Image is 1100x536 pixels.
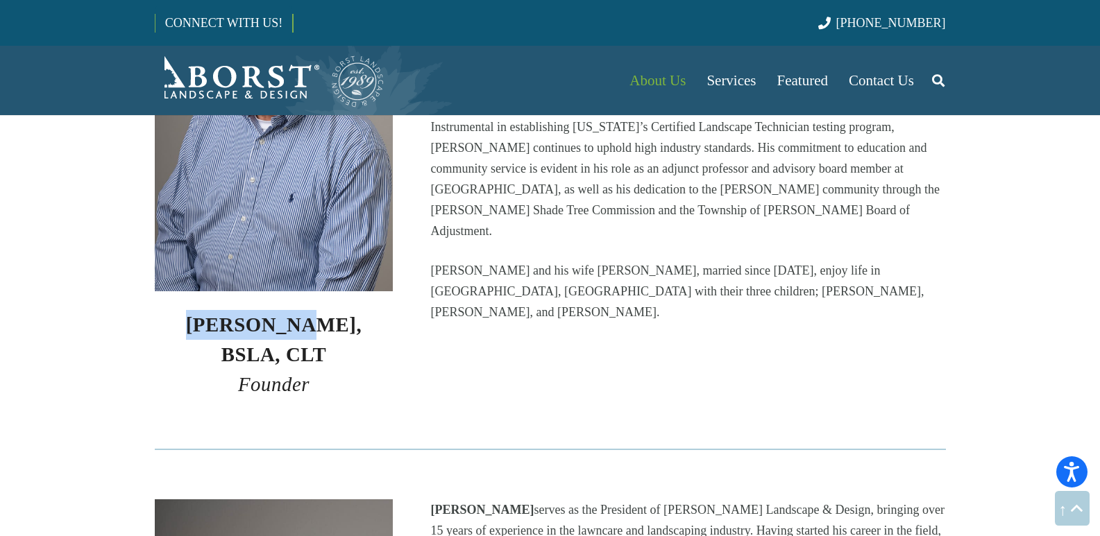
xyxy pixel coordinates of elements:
span: [PHONE_NUMBER] [836,16,946,30]
strong: [PERSON_NAME], BSLA, CLT [186,313,362,365]
a: Back to top [1055,491,1090,526]
a: Search [924,63,952,98]
p: Instrumental in establishing [US_STATE]’s Certified Landscape Technician testing program, [PERSON... [430,116,945,241]
span: Contact Us [849,72,914,89]
p: [PERSON_NAME] and his wife [PERSON_NAME], married since [DATE], enjoy life in [GEOGRAPHIC_DATA], ... [430,260,945,322]
a: Borst-Logo [155,53,385,108]
em: Founder [238,373,310,395]
span: About Us [629,72,686,89]
a: CONNECT WITH US! [155,6,292,40]
span: Featured [777,72,828,89]
a: [PHONE_NUMBER] [818,16,945,30]
a: About Us [619,46,696,115]
span: Services [706,72,756,89]
a: Contact Us [838,46,924,115]
strong: [PERSON_NAME] [430,503,534,517]
a: Services [696,46,766,115]
a: Featured [767,46,838,115]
